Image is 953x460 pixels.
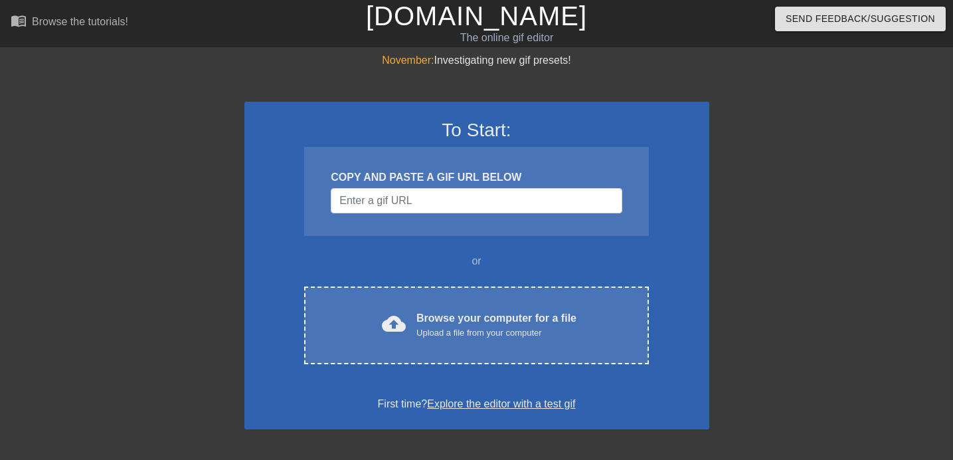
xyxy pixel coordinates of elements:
[775,7,946,31] button: Send Feedback/Suggestion
[262,119,692,142] h3: To Start:
[279,253,675,269] div: or
[366,1,587,31] a: [DOMAIN_NAME]
[32,16,128,27] div: Browse the tutorials!
[416,310,576,340] div: Browse your computer for a file
[786,11,935,27] span: Send Feedback/Suggestion
[382,55,434,66] span: November:
[324,30,689,46] div: The online gif editor
[331,188,622,213] input: Username
[11,13,27,29] span: menu_book
[262,396,692,412] div: First time?
[416,326,576,340] div: Upload a file from your computer
[331,170,622,185] div: COPY AND PASTE A GIF URL BELOW
[382,312,406,336] span: cloud_upload
[244,53,709,68] div: Investigating new gif presets!
[11,13,128,33] a: Browse the tutorials!
[427,398,575,409] a: Explore the editor with a test gif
